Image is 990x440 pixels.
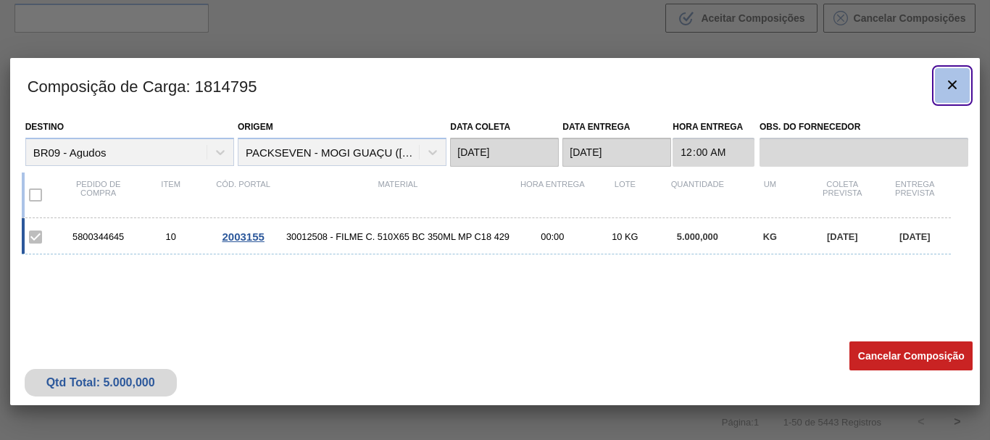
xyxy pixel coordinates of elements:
[207,180,280,210] div: Cód. Portal
[222,231,264,243] span: 2003155
[62,231,135,242] div: 5800344645
[661,180,733,210] div: Quantidade
[135,180,207,210] div: Item
[450,122,510,132] label: Data coleta
[827,231,857,242] span: [DATE]
[516,231,588,242] div: 00:00
[878,180,951,210] div: Entrega Prevista
[36,376,166,389] div: Qtd Total: 5.000,000
[516,180,588,210] div: Hora Entrega
[450,138,559,167] input: dd/mm/yyyy
[25,122,64,132] label: Destino
[899,231,930,242] span: [DATE]
[763,231,777,242] span: KG
[673,117,754,138] label: Hora Entrega
[849,341,973,370] button: Cancelar Composição
[562,138,671,167] input: dd/mm/yyyy
[207,231,280,243] div: Ir para o Pedido
[562,122,630,132] label: Data entrega
[10,58,981,113] h3: Composição de Carga : 1814795
[280,231,517,242] span: 30012508 - FILME C. 510X65 BC 350ML MP C18 429
[733,180,806,210] div: UM
[806,180,878,210] div: Coleta Prevista
[760,117,968,138] label: Obs. do Fornecedor
[280,180,517,210] div: Material
[677,231,718,242] span: 5.000,000
[588,231,661,242] div: 10 KG
[238,122,273,132] label: Origem
[62,180,135,210] div: Pedido de compra
[135,231,207,242] div: 10
[588,180,661,210] div: Lote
